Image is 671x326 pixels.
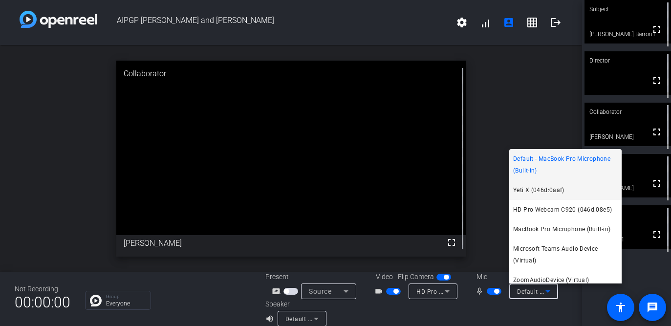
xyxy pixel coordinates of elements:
span: Yeti X (046d:0aaf) [513,184,564,196]
span: HD Pro Webcam C920 (046d:08e5) [513,204,612,216]
span: Microsoft Teams Audio Device (Virtual) [513,243,618,266]
span: Default - MacBook Pro Microphone (Built-in) [513,153,618,176]
span: MacBook Pro Microphone (Built-in) [513,223,610,235]
span: ZoomAudioDevice (Virtual) [513,274,589,286]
